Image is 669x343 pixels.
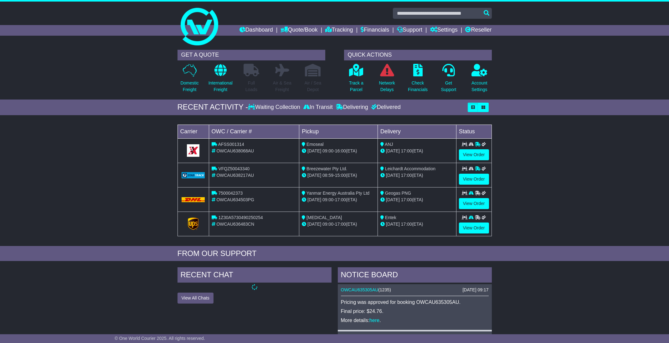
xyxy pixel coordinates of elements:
[378,64,395,96] a: NetworkDelays
[302,172,375,179] div: - (ETA)
[307,197,321,202] span: [DATE]
[385,191,411,196] span: Geogas PNG
[188,218,198,230] img: GetCarrierServiceLogo
[216,222,254,227] span: OWCAU636483CN
[322,173,333,178] span: 08:59
[178,249,492,258] div: FROM OUR SUPPORT
[115,336,205,341] span: © One World Courier 2025. All rights reserved.
[335,173,346,178] span: 15:00
[380,221,454,228] div: (ETA)
[459,149,489,160] a: View Order
[344,50,492,60] div: QUICK ACTIONS
[369,318,379,323] a: here
[306,166,347,171] span: Breezewater Pty Ltd.
[430,25,458,36] a: Settings
[471,64,488,96] a: AccountSettings
[322,197,333,202] span: 09:00
[349,80,363,93] p: Track a Parcel
[370,104,401,111] div: Delivered
[218,166,250,171] span: VFQZ50043340
[341,317,489,323] p: More details: .
[305,80,322,93] p: Air / Sea Depot
[441,80,456,93] p: Get Support
[178,50,325,60] div: GET A QUOTE
[216,197,254,202] span: OWCAU634503PG
[218,142,244,147] span: AFSS001314
[408,64,428,96] a: CheckFinancials
[378,125,456,138] td: Delivery
[349,64,364,96] a: Track aParcel
[302,104,334,111] div: In Transit
[401,173,412,178] span: 17:00
[299,125,378,138] td: Pickup
[456,125,491,138] td: Status
[180,64,199,96] a: DomesticFreight
[273,80,291,93] p: Air & Sea Freight
[385,215,396,220] span: Entek
[385,166,435,171] span: Leichardt Accommodation
[401,148,412,153] span: 17:00
[187,144,199,157] img: GetCarrierServiceLogo
[341,308,489,314] p: Final price: $24.76.
[322,148,333,153] span: 09:00
[307,148,321,153] span: [DATE]
[306,142,323,147] span: Emoseal
[459,223,489,233] a: View Order
[178,267,332,284] div: RECENT CHAT
[465,25,491,36] a: Reseller
[386,173,400,178] span: [DATE]
[218,215,263,220] span: 1Z30A5730490250254
[208,64,233,96] a: InternationalFreight
[361,25,389,36] a: Financials
[380,197,454,203] div: (ETA)
[306,191,369,196] span: Yanmar Energy Australia Pty Ltd
[440,64,456,96] a: GetSupport
[209,125,299,138] td: OWC / Carrier #
[180,80,198,93] p: Domestic Freight
[302,148,375,154] div: - (ETA)
[208,80,233,93] p: International Freight
[408,80,428,93] p: Check Financials
[335,148,346,153] span: 16:00
[462,287,488,293] div: [DATE] 09:17
[182,197,205,202] img: DHL.png
[280,25,317,36] a: Quote/Book
[385,142,393,147] span: ANJ
[386,148,400,153] span: [DATE]
[401,222,412,227] span: 17:00
[216,148,254,153] span: OWCAU638068AU
[302,221,375,228] div: - (ETA)
[341,287,378,292] a: OWCAU635305AU
[216,173,254,178] span: OWCAU638217AU
[335,222,346,227] span: 17:00
[239,25,273,36] a: Dashboard
[302,197,375,203] div: - (ETA)
[379,80,395,93] p: Network Delays
[307,173,321,178] span: [DATE]
[325,25,353,36] a: Tracking
[401,197,412,202] span: 17:00
[397,25,422,36] a: Support
[335,197,346,202] span: 17:00
[338,267,492,284] div: NOTICE BOARD
[178,103,248,112] div: RECENT ACTIVITY -
[306,215,342,220] span: [MEDICAL_DATA]
[244,80,259,93] p: Full Loads
[334,104,370,111] div: Delivering
[386,222,400,227] span: [DATE]
[471,80,487,93] p: Account Settings
[218,191,243,196] span: 7500042373
[341,287,489,293] div: ( )
[248,104,301,111] div: Waiting Collection
[182,172,205,178] img: GetCarrierServiceLogo
[322,222,333,227] span: 09:00
[341,299,489,305] p: Pricing was approved for booking OWCAU635305AU.
[380,148,454,154] div: (ETA)
[459,174,489,185] a: View Order
[380,172,454,179] div: (ETA)
[459,198,489,209] a: View Order
[380,287,389,292] span: 1235
[178,125,209,138] td: Carrier
[386,197,400,202] span: [DATE]
[307,222,321,227] span: [DATE]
